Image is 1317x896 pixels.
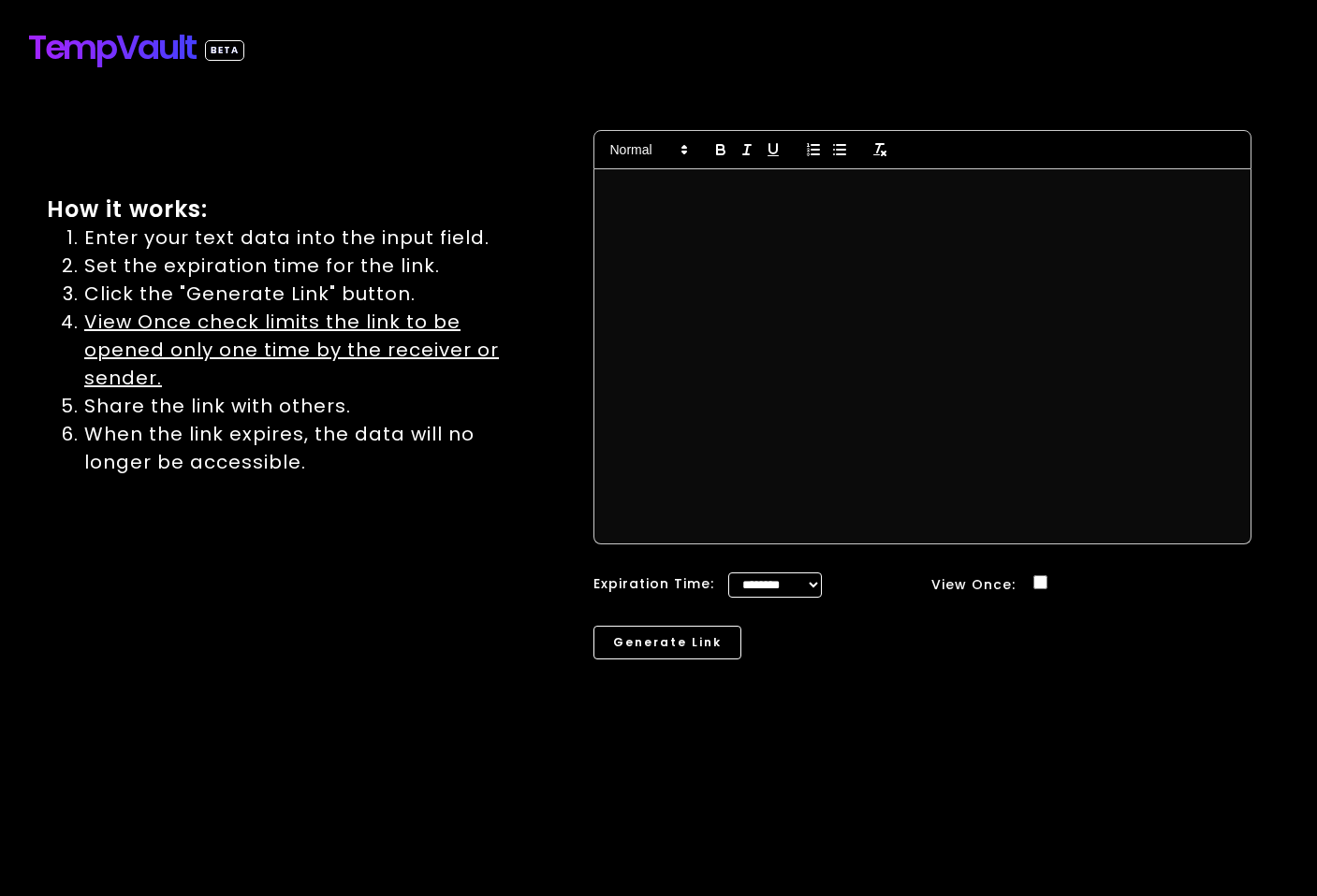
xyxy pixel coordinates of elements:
li: When the link expires, the data will no longer be accessible. [84,420,500,476]
li: Click the "Generate Link" button. [84,280,500,308]
h1: How it works: [47,195,500,224]
a: TempVault [28,22,244,73]
button: Generate Link [593,626,741,659]
label: View Once: [931,575,1016,594]
label: Expiration Time: [593,574,714,593]
span: View Once check limits the link to be opened only one time by the receiver or sender. [84,309,499,391]
p: BETA [211,43,239,58]
li: Enter your text data into the input field. [84,224,500,252]
li: Set the expiration time for the link. [84,252,500,280]
li: Share the link with others. [84,392,500,420]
